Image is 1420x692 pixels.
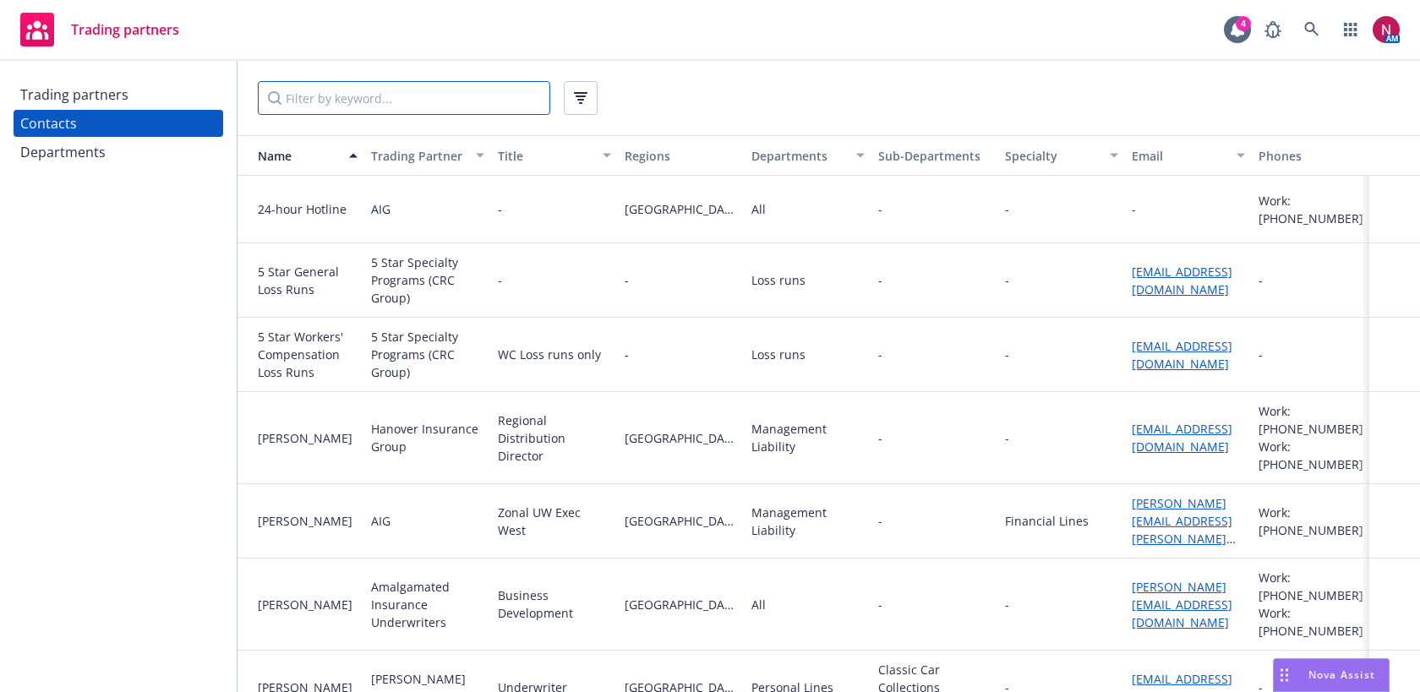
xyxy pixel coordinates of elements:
[618,135,745,176] button: Regions
[1373,16,1400,43] img: photo
[20,139,106,166] div: Departments
[14,110,223,137] a: Contacts
[1005,596,1009,613] div: -
[258,263,358,298] div: 5 Star General Loss Runs
[1132,200,1136,218] div: -
[1259,402,1372,438] div: Work: [PHONE_NUMBER]
[625,346,738,363] span: -
[1259,271,1263,289] div: -
[751,271,806,289] div: Loss runs
[625,271,738,289] span: -
[878,271,882,289] span: -
[371,420,484,455] div: Hanover Insurance Group
[498,147,593,165] div: Title
[1132,338,1232,372] a: [EMAIL_ADDRESS][DOMAIN_NAME]
[244,147,339,165] div: Name
[498,586,611,622] div: Business Development
[371,328,484,381] div: 5 Star Specialty Programs (CRC Group)
[371,578,484,631] div: Amalgamated Insurance Underwriters
[1005,271,1009,289] div: -
[1259,569,1372,604] div: Work: [PHONE_NUMBER]
[1005,200,1009,218] div: -
[751,147,846,165] div: Departments
[1236,16,1251,31] div: 4
[371,147,466,165] div: Trading Partner
[371,512,390,530] div: AIG
[878,346,882,363] span: -
[625,429,738,447] span: [GEOGRAPHIC_DATA][US_STATE]
[1308,667,1375,682] span: Nova Assist
[998,135,1125,176] button: Specialty
[14,81,223,108] a: Trading partners
[1259,147,1372,165] div: Phones
[1132,495,1232,564] a: [PERSON_NAME][EMAIL_ADDRESS][PERSON_NAME][DOMAIN_NAME]
[20,110,77,137] div: Contacts
[20,81,128,108] div: Trading partners
[751,346,806,363] div: Loss runs
[371,253,484,307] div: 5 Star Specialty Programs (CRC Group)
[258,596,358,613] div: [PERSON_NAME]
[1259,192,1372,227] div: Work: [PHONE_NUMBER]
[1125,135,1252,176] button: Email
[498,271,502,289] div: -
[1259,438,1372,473] div: Work: [PHONE_NUMBER]
[371,200,390,218] div: AIG
[498,200,502,218] div: -
[14,6,186,53] a: Trading partners
[1005,512,1089,530] div: Financial Lines
[878,661,991,678] span: Classic Car
[751,420,865,455] div: Management Liability
[871,135,998,176] button: Sub-Departments
[1295,13,1329,46] a: Search
[14,139,223,166] a: Departments
[498,504,611,539] div: Zonal UW Exec West
[1259,346,1263,363] div: -
[1132,264,1232,297] a: [EMAIL_ADDRESS][DOMAIN_NAME]
[1273,658,1390,692] button: Nova Assist
[751,596,766,613] div: All
[878,200,991,218] span: -
[258,200,358,218] div: 24-hour Hotline
[751,504,865,539] div: Management Liability
[878,512,882,530] span: -
[1256,13,1290,46] a: Report a Bug
[1259,504,1372,539] div: Work: [PHONE_NUMBER]
[751,200,766,218] div: All
[1132,421,1232,455] a: [EMAIL_ADDRESS][DOMAIN_NAME]
[1274,659,1295,691] div: Drag to move
[364,135,491,176] button: Trading Partner
[878,429,882,447] span: -
[258,81,550,115] input: Filter by keyword...
[491,135,618,176] button: Title
[258,328,358,381] div: 5 Star Workers' Compensation Loss Runs
[71,23,179,36] span: Trading partners
[1132,579,1232,630] a: [PERSON_NAME][EMAIL_ADDRESS][DOMAIN_NAME]
[1005,346,1009,363] div: -
[1334,13,1368,46] a: Switch app
[1252,135,1379,176] button: Phones
[1005,429,1009,447] div: -
[1005,147,1100,165] div: Specialty
[258,512,358,530] div: [PERSON_NAME]
[258,429,358,447] div: [PERSON_NAME]
[625,147,738,165] div: Regions
[625,200,738,218] span: [GEOGRAPHIC_DATA][US_STATE]
[498,346,601,363] div: WC Loss runs only
[878,596,991,613] span: -
[1259,604,1372,640] div: Work: [PHONE_NUMBER]
[878,147,991,165] div: Sub-Departments
[238,135,364,176] button: Name
[745,135,871,176] button: Departments
[625,512,738,530] span: [GEOGRAPHIC_DATA][US_STATE]
[498,411,611,465] div: Regional Distribution Director
[1132,147,1226,165] div: Email
[625,596,738,613] span: [GEOGRAPHIC_DATA][US_STATE]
